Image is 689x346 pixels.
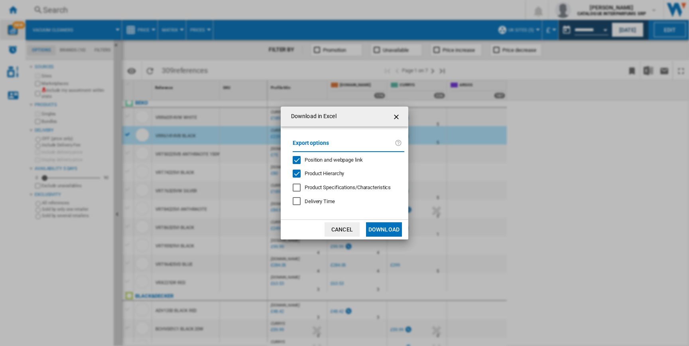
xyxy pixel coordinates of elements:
[287,113,337,121] h4: Download in Excel
[305,157,363,163] span: Position and webpage link
[293,156,398,164] md-checkbox: Position and webpage link
[389,109,405,125] button: getI18NText('BUTTONS.CLOSE_DIALOG')
[325,222,360,237] button: Cancel
[366,222,402,237] button: Download
[293,170,398,178] md-checkbox: Product Hierarchy
[392,112,402,122] ng-md-icon: getI18NText('BUTTONS.CLOSE_DIALOG')
[305,184,391,191] div: Only applies to Category View
[293,138,395,153] label: Export options
[305,170,344,176] span: Product Hierarchy
[305,198,335,204] span: Delivery Time
[293,198,404,205] md-checkbox: Delivery Time
[305,184,391,190] span: Product Specifications/Characteristics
